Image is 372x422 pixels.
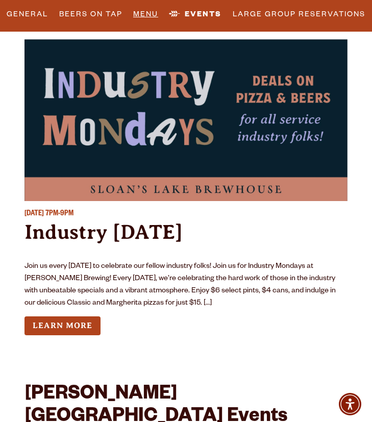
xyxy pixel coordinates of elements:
[24,220,183,243] a: Industry [DATE]
[24,261,348,310] p: Join us every [DATE] to celebrate our fellow industry folks! Join us for Industry Mondays at [PER...
[129,3,162,26] a: Menu
[24,316,101,335] a: Learn more about Industry Monday
[165,3,226,26] a: Events
[3,3,52,26] a: General
[45,210,73,218] span: 7PM-9PM
[229,3,369,26] a: Large Group Reservations
[24,39,348,201] a: View event details
[339,393,361,415] div: Accessibility Menu
[55,3,127,26] a: Beers On Tap
[24,210,44,218] span: [DATE]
